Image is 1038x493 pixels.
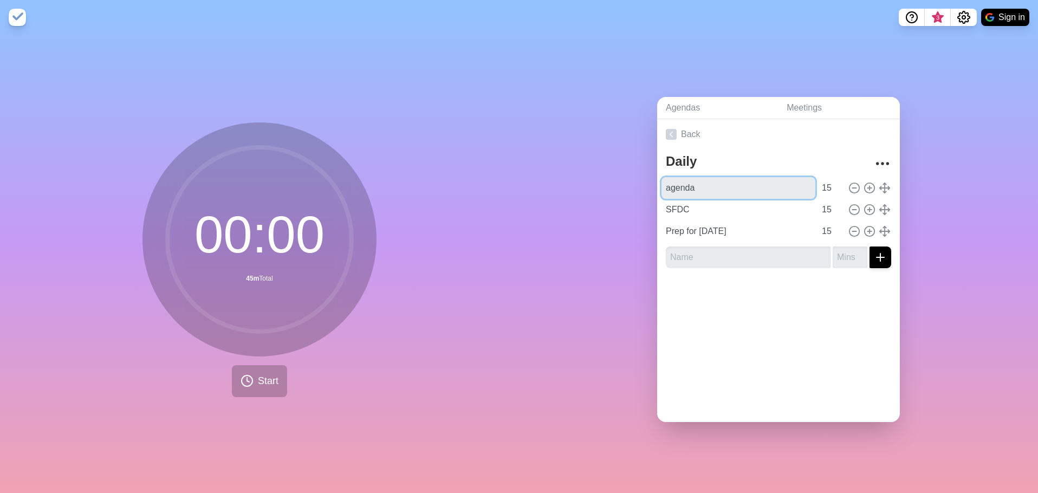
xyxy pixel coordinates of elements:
[657,97,778,119] a: Agendas
[232,365,287,397] button: Start
[818,177,844,199] input: Mins
[661,177,815,199] input: Name
[933,14,942,22] span: 3
[818,220,844,242] input: Mins
[985,13,994,22] img: google logo
[9,9,26,26] img: timeblocks logo
[925,9,951,26] button: What’s new
[981,9,1029,26] button: Sign in
[818,199,844,220] input: Mins
[666,246,831,268] input: Name
[951,9,977,26] button: Settings
[872,153,893,174] button: More
[258,374,278,388] span: Start
[833,246,867,268] input: Mins
[657,119,900,150] a: Back
[661,199,815,220] input: Name
[661,220,815,242] input: Name
[778,97,900,119] a: Meetings
[899,9,925,26] button: Help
